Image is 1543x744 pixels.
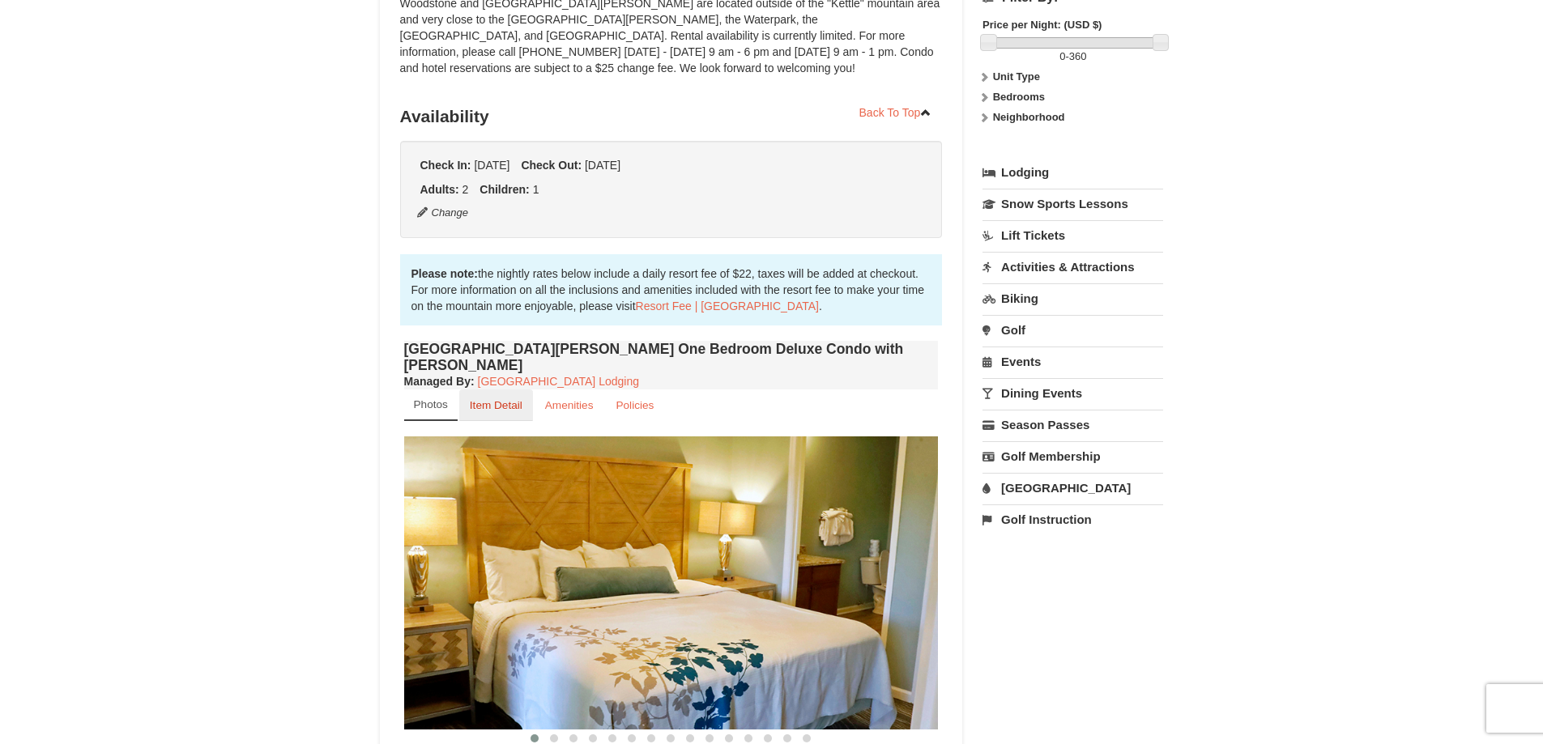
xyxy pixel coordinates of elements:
[982,189,1163,219] a: Snow Sports Lessons
[420,183,459,196] strong: Adults:
[993,91,1045,103] strong: Bedrooms
[480,183,529,196] strong: Children:
[414,398,448,410] small: Photos
[605,389,664,421] a: Policies
[982,441,1163,471] a: Golf Membership
[982,158,1163,187] a: Lodging
[478,375,639,388] a: [GEOGRAPHIC_DATA] Lodging
[404,436,939,729] img: 18876286-122-159e5707.jpg
[1069,50,1087,62] span: 360
[982,410,1163,440] a: Season Passes
[545,399,594,411] small: Amenities
[636,300,819,312] a: Resort Fee | [GEOGRAPHIC_DATA]
[404,389,458,421] a: Photos
[849,100,943,125] a: Back To Top
[474,159,509,172] span: [DATE]
[521,159,582,172] strong: Check Out:
[400,100,943,133] h3: Availability
[982,473,1163,503] a: [GEOGRAPHIC_DATA]
[982,283,1163,313] a: Biking
[982,220,1163,250] a: Lift Tickets
[585,159,620,172] span: [DATE]
[533,183,539,196] span: 1
[982,252,1163,282] a: Activities & Attractions
[1059,50,1065,62] span: 0
[616,399,654,411] small: Policies
[404,375,475,388] strong: :
[982,19,1102,31] strong: Price per Night: (USD $)
[404,375,471,388] span: Managed By
[982,378,1163,408] a: Dining Events
[420,159,471,172] strong: Check In:
[982,315,1163,345] a: Golf
[470,399,522,411] small: Item Detail
[404,341,939,373] h4: [GEOGRAPHIC_DATA][PERSON_NAME] One Bedroom Deluxe Condo with [PERSON_NAME]
[535,389,604,421] a: Amenities
[993,70,1040,83] strong: Unit Type
[982,346,1163,376] a: Events
[982,49,1163,65] label: -
[459,389,533,421] a: Item Detail
[411,267,478,280] strong: Please note:
[462,183,469,196] span: 2
[993,111,1065,123] strong: Neighborhood
[416,204,470,222] button: Change
[982,504,1163,534] a: Golf Instruction
[400,254,943,325] div: the nightly rates below include a daily resort fee of $22, taxes will be added at checkout. For m...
